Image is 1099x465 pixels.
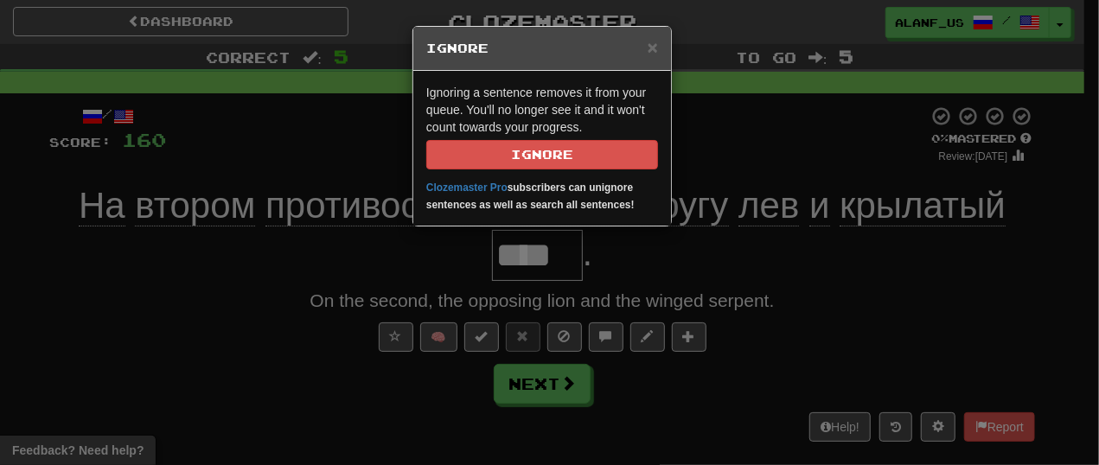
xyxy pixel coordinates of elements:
[426,182,635,211] strong: subscribers can unignore sentences as well as search all sentences!
[426,182,508,194] a: Clozemaster Pro
[648,38,658,56] button: Close
[648,37,658,57] span: ×
[426,40,658,57] h5: Ignore
[426,140,658,169] button: Ignore
[426,84,658,169] p: Ignoring a sentence removes it from your queue. You'll no longer see it and it won't count toward...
